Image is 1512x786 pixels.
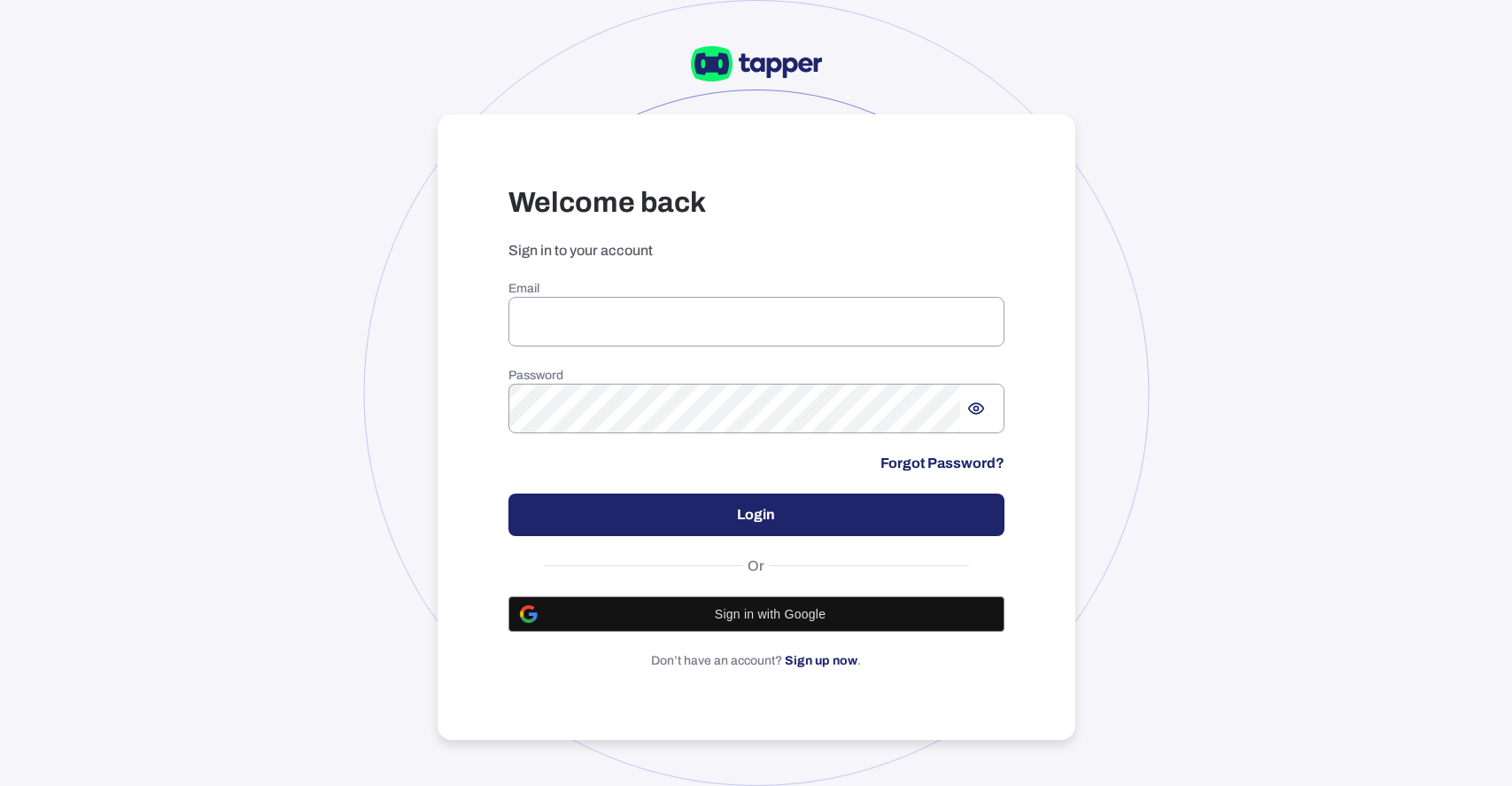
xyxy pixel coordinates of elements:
[508,368,1004,384] h6: Password
[880,455,1004,472] a: Forgot Password?
[743,557,769,575] span: Or
[960,393,992,424] button: Show password
[785,654,857,667] a: Sign up now
[508,242,1004,260] p: Sign in to your account
[508,494,1004,536] button: Login
[548,607,993,621] span: Sign in with Google
[508,281,1004,297] h6: Email
[508,185,1004,221] h3: Welcome back
[508,653,1004,669] p: Don’t have an account? .
[508,596,1004,632] button: Sign in with Google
